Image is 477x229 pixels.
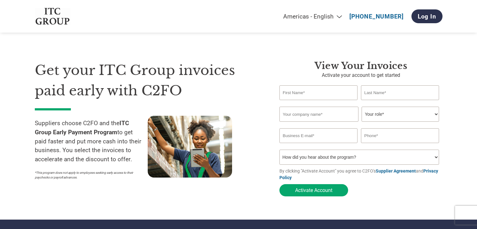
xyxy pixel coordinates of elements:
h1: Get your ITC Group invoices paid early with C2FO [35,60,261,101]
img: ITC Group [35,8,71,25]
div: Inavlid Phone Number [361,144,439,147]
input: Your company name* [279,107,358,122]
h3: View Your Invoices [279,60,443,72]
div: Invalid company name or company name is too long [279,122,439,126]
div: Inavlid Email Address [279,144,358,147]
select: Title/Role [362,107,439,122]
p: Suppliers choose C2FO and the to get paid faster and put more cash into their business. You selec... [35,119,148,164]
input: First Name* [279,85,358,100]
div: Invalid first name or first name is too long [279,101,358,104]
button: Activate Account [279,184,348,196]
input: Invalid Email format [279,128,358,143]
a: Log In [411,9,443,23]
img: supply chain worker [148,116,232,178]
div: Invalid last name or last name is too long [361,101,439,104]
input: Phone* [361,128,439,143]
p: By clicking "Activate Account" you agree to C2FO's and [279,168,443,181]
p: Activate your account to get started [279,72,443,79]
p: *This program does not apply to employees seeking early access to their paychecks or payroll adva... [35,170,141,180]
strong: ITC Group Early Payment Program [35,120,129,136]
a: Supplier Agreement [376,168,416,173]
a: Privacy Policy [279,168,438,180]
a: [PHONE_NUMBER] [349,13,404,20]
input: Last Name* [361,85,439,100]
